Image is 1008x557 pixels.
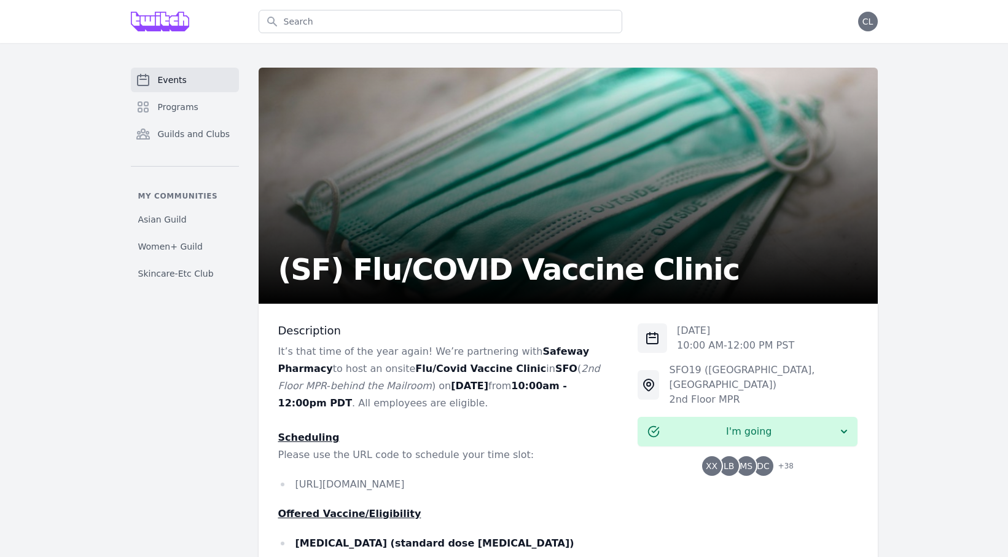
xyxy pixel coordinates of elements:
strong: SFO [555,363,577,374]
li: [URL][DOMAIN_NAME] [278,476,619,493]
a: Programs [131,95,239,119]
a: Women+ Guild [131,235,239,258]
button: I'm going [638,417,858,446]
input: Search [259,10,622,33]
p: It’s that time of the year again! We’re partnering with to host an onsite in ( - ) on from . All ... [278,343,619,412]
span: CL [862,17,873,26]
strong: Flu/Covid Vaccine Clinic [415,363,546,374]
div: 2nd Floor MPR [669,392,858,407]
span: Skincare-Etc Club [138,267,214,280]
p: Please use the URL code to schedule your time slot: [278,446,619,464]
span: + 38 [771,459,794,476]
span: Asian Guild [138,213,187,226]
nav: Sidebar [131,68,239,285]
strong: [DATE] [451,380,488,392]
span: XX [706,462,717,470]
span: Women+ Guild [138,240,203,253]
p: My communities [131,191,239,201]
span: I'm going [660,424,838,439]
h3: Description [278,323,619,338]
p: [DATE] [677,323,794,338]
span: LB [724,462,734,470]
span: Events [158,74,187,86]
span: MS [740,462,752,470]
u: Scheduling [278,432,340,443]
span: Programs [158,101,198,113]
em: behind the Mailroom [330,380,432,392]
u: Offered Vaccine/Eligibility [278,508,421,519]
img: Grove [131,12,190,31]
a: Guilds and Clubs [131,122,239,146]
button: CL [858,12,878,31]
a: Skincare-Etc Club [131,263,239,285]
span: Guilds and Clubs [158,128,230,140]
div: SFO19 ([GEOGRAPHIC_DATA], [GEOGRAPHIC_DATA]) [669,363,858,392]
em: 2nd Floor MPR [278,363,600,392]
h2: (SF) Flu/COVID Vaccine Clinic [278,255,740,284]
span: DC [757,462,770,470]
a: Events [131,68,239,92]
p: 10:00 AM - 12:00 PM PST [677,338,794,353]
a: Asian Guild [131,208,239,231]
strong: [MEDICAL_DATA] (standard dose [MEDICAL_DATA]) [295,537,574,549]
